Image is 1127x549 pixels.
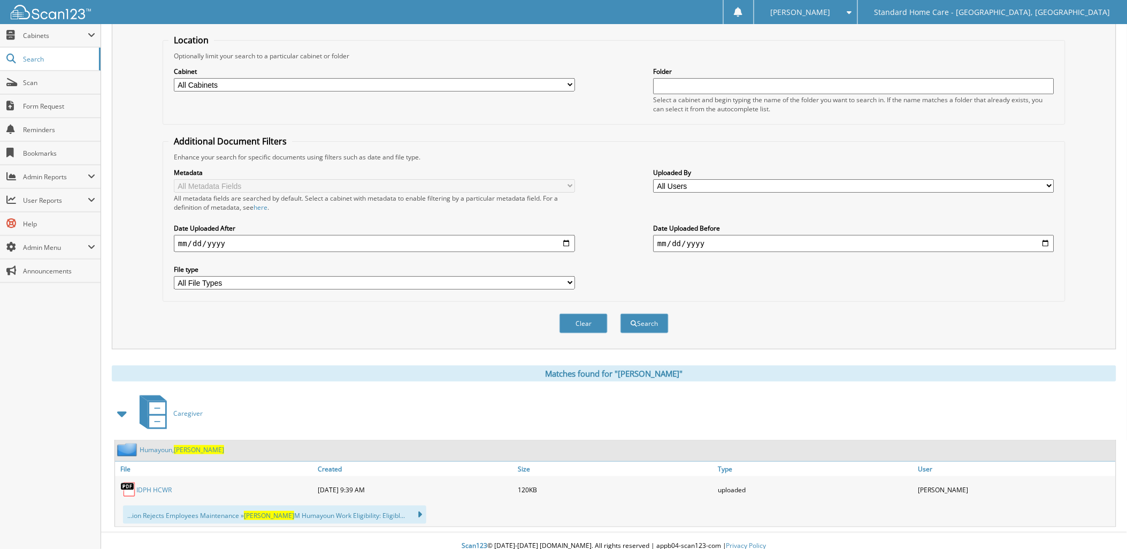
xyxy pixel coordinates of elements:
legend: Additional Document Filters [168,135,292,147]
div: 120KB [515,479,715,500]
span: [PERSON_NAME] [174,445,224,454]
a: File [115,462,315,476]
div: ...ion Rejects Employees Maintenance » M Humayoun Work Eligibility: Eligibl... [123,506,426,524]
a: IDPH HCWR [136,485,172,494]
span: Caregiver [173,409,203,418]
span: Standard Home Care - [GEOGRAPHIC_DATA], [GEOGRAPHIC_DATA] [875,9,1110,16]
input: end [653,235,1054,252]
span: Bookmarks [23,149,95,158]
button: Clear [559,314,608,333]
img: PDF.png [120,482,136,498]
span: Reminders [23,125,95,134]
a: Size [515,462,715,476]
label: Date Uploaded Before [653,224,1054,233]
span: User Reports [23,196,88,205]
span: Help [23,219,95,228]
div: Matches found for "[PERSON_NAME]" [112,365,1116,382]
span: [PERSON_NAME] [771,9,831,16]
div: [PERSON_NAME] [916,479,1116,500]
div: Select a cabinet and begin typing the name of the folder you want to search in. If the name match... [653,95,1054,113]
a: Caregiver [133,392,203,434]
a: Humayoun,[PERSON_NAME] [140,445,224,454]
a: Created [315,462,515,476]
div: uploaded [716,479,916,500]
label: Date Uploaded After [174,224,575,233]
input: start [174,235,575,252]
a: Type [716,462,916,476]
legend: Location [168,34,214,46]
span: Announcements [23,266,95,276]
label: Metadata [174,168,575,177]
img: scan123-logo-white.svg [11,5,91,19]
a: here [254,203,267,212]
span: Admin Menu [23,243,88,252]
div: All metadata fields are searched by default. Select a cabinet with metadata to enable filtering b... [174,194,575,212]
label: Uploaded By [653,168,1054,177]
span: Search [23,55,94,64]
span: Scan [23,78,95,87]
label: File type [174,265,575,274]
label: Folder [653,67,1054,76]
a: User [916,462,1116,476]
span: [PERSON_NAME] [244,511,294,520]
img: folder2.png [117,443,140,456]
label: Cabinet [174,67,575,76]
span: Form Request [23,102,95,111]
div: Enhance your search for specific documents using filters such as date and file type. [168,152,1060,162]
span: Cabinets [23,31,88,40]
div: [DATE] 9:39 AM [315,479,515,500]
span: Admin Reports [23,172,88,181]
div: Optionally limit your search to a particular cabinet or folder [168,51,1060,60]
button: Search [620,314,669,333]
